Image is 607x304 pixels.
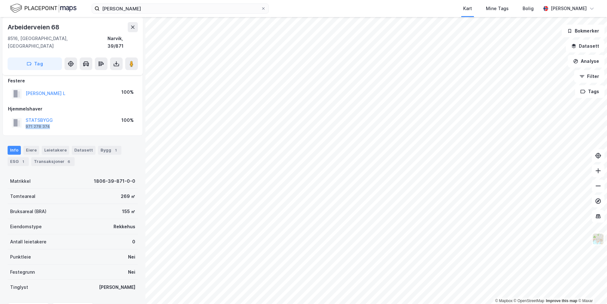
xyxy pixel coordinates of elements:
button: Tags [575,85,604,98]
div: Eiendomstype [10,223,42,230]
div: 1 [20,158,26,165]
div: Matrikkel [10,177,31,185]
div: 1806-39-871-0-0 [94,177,135,185]
div: Transaksjoner [31,157,75,166]
div: 100% [121,116,134,124]
div: Eiere [23,146,39,155]
div: Bolig [523,5,534,12]
div: 6 [66,158,72,165]
a: OpenStreetMap [514,299,544,303]
div: Bruksareal (BRA) [10,208,46,215]
div: 269 ㎡ [121,193,135,200]
button: Datasett [566,40,604,52]
a: Mapbox [495,299,512,303]
div: 0 [132,238,135,246]
img: logo.f888ab2527a4732fd821a326f86c7f29.svg [10,3,77,14]
div: Mine Tags [486,5,509,12]
div: Festegrunn [10,268,35,276]
div: Leietakere [42,146,69,155]
img: Z [592,233,604,245]
div: Nei [128,253,135,261]
button: Tag [8,57,62,70]
div: Kontrollprogram for chat [575,274,607,304]
div: Datasett [72,146,95,155]
div: [PERSON_NAME] [99,283,135,291]
input: Søk på adresse, matrikkel, gårdeiere, leietakere eller personer [100,4,261,13]
div: Tomteareal [10,193,35,200]
div: ESG [8,157,29,166]
button: Analyse [568,55,604,68]
div: Rekkehus [113,223,135,230]
div: Kart [463,5,472,12]
div: 100% [121,88,134,96]
div: Tinglyst [10,283,28,291]
div: Hjemmelshaver [8,105,138,113]
div: 155 ㎡ [122,208,135,215]
div: Antall leietakere [10,238,46,246]
div: Info [8,146,21,155]
div: Arbeiderveien 68 [8,22,61,32]
div: Bygg [98,146,121,155]
button: Bokmerker [562,25,604,37]
div: Festere [8,77,138,85]
div: Nei [128,268,135,276]
div: 971 278 374 [26,124,50,129]
div: Punktleie [10,253,31,261]
iframe: Chat Widget [575,274,607,304]
div: Narvik, 39/871 [107,35,138,50]
button: Filter [574,70,604,83]
div: 1 [113,147,119,153]
div: [PERSON_NAME] [551,5,587,12]
div: 8516, [GEOGRAPHIC_DATA], [GEOGRAPHIC_DATA] [8,35,107,50]
a: Improve this map [546,299,577,303]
